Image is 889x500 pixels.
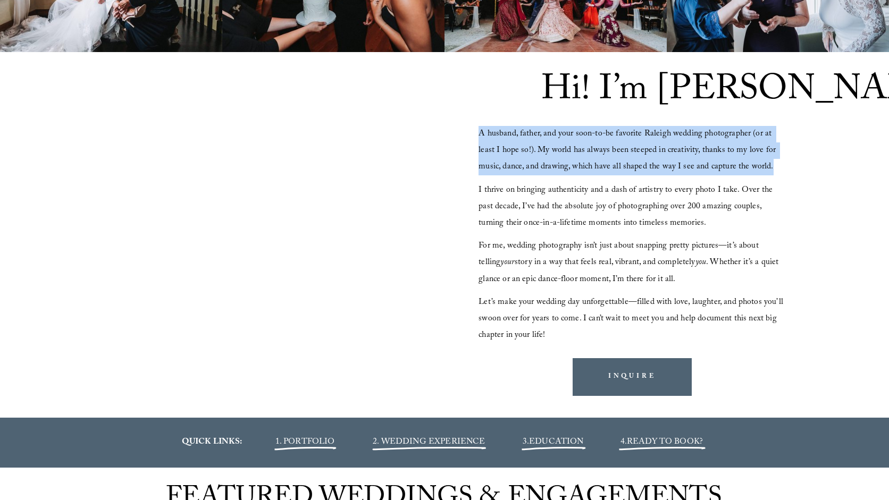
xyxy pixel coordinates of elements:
a: INQUIRE [573,358,692,396]
em: your [500,256,515,270]
em: you [695,256,706,270]
span: 4. [620,435,627,450]
a: READY TO BOOK? [627,435,703,450]
a: 1. PORTFOLIO [275,435,335,450]
span: For me, wedding photography isn’t just about snapping pretty pictures—it’s about telling story in... [479,239,781,286]
span: A husband, father, and your soon-to-be favorite Raleigh wedding photographer (or at least I hope ... [479,127,778,174]
span: I thrive on bringing authenticity and a dash of artistry to every photo I take. Over the past dec... [479,183,775,231]
a: 2. WEDDING EXPERIENCE [373,435,485,450]
a: EDUCATION [529,435,583,450]
span: 3. [523,435,584,450]
span: Let’s make your wedding day unforgettable—filled with love, laughter, and photos you’ll swoon ove... [479,295,785,343]
strong: QUICK LINKS: [182,435,242,450]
